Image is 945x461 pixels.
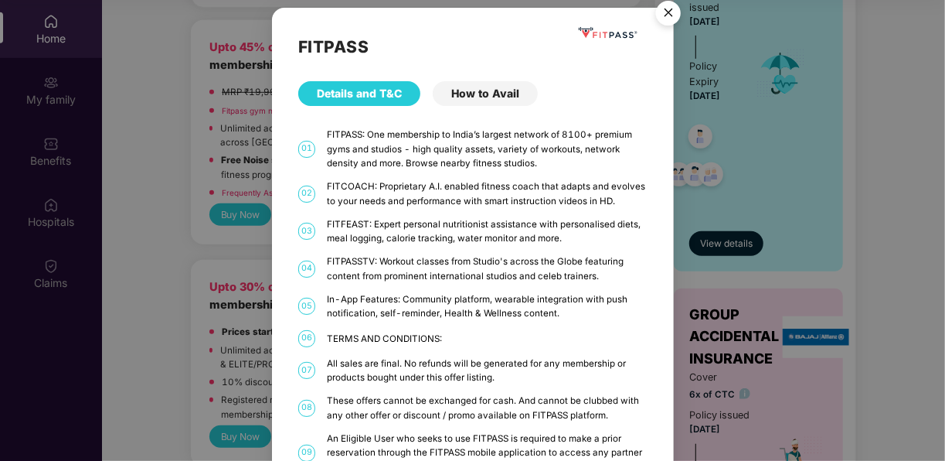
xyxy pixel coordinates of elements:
[327,128,647,170] div: FITPASS: One membership to India’s largest network of 8100+ premium gyms and studios - high quali...
[298,261,315,278] span: 04
[576,23,638,43] img: fppp.png
[298,81,420,106] div: Details and T&C
[298,34,648,60] h2: FITPASS
[327,217,647,246] div: FITFEAST: Expert personal nutritionist assistance with personalised diets, meal logging, calorie ...
[298,298,315,315] span: 05
[327,292,647,321] div: In-App Features: Community platform, wearable integration with push notification, self-reminder, ...
[327,332,647,346] div: TERMS AND CONDITIONS:
[327,179,647,208] div: FITCOACH: Proprietary A.I. enabled fitness coach that adapts and evolves to your needs and perfor...
[298,400,315,417] span: 08
[327,357,647,385] div: All sales are final. No refunds will be generated for any membership or products bought under thi...
[298,223,315,240] span: 03
[298,330,315,347] span: 06
[298,186,315,203] span: 02
[298,362,315,379] span: 07
[298,141,315,158] span: 01
[327,254,647,283] div: FITPASSTV: Workout classes from Studio's across the Globe featuring content from prominent intern...
[327,394,647,422] div: These offers cannot be exchanged for cash. And cannot be clubbed with any other offer or discount...
[433,81,538,106] div: How to Avail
